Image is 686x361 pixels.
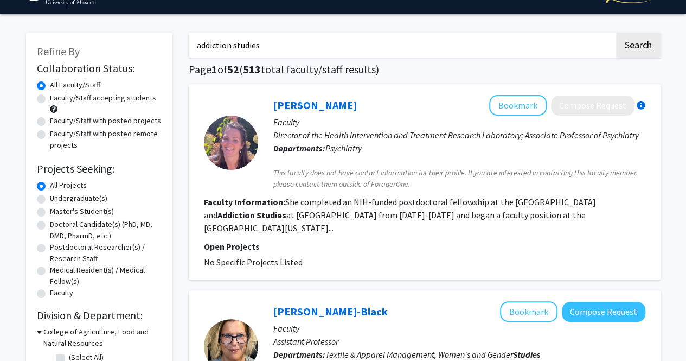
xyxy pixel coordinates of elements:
span: 52 [227,62,239,76]
b: Departments: [273,143,325,154]
p: Assistant Professor [273,335,645,348]
button: Add Mary Miller to Bookmarks [489,95,547,116]
p: Faculty [273,322,645,335]
label: Undergraduate(s) [50,193,107,204]
button: Add Kerri McBee-Black to Bookmarks [500,301,557,322]
p: Open Projects [204,240,645,253]
h2: Collaboration Status: [37,62,162,75]
span: Refine By [37,45,80,58]
span: Psychiatry [325,143,362,154]
b: Studies [257,210,286,220]
label: Faculty/Staff with posted projects [50,115,161,126]
span: 1 [211,62,217,76]
h3: College of Agriculture, Food and Natural Resources [43,326,162,349]
label: Faculty/Staff with posted remote projects [50,128,162,151]
b: Addiction [217,210,255,220]
p: Faculty [273,116,645,129]
a: [PERSON_NAME]-Black [273,305,388,318]
h1: Page of ( total faculty/staff results) [189,63,661,76]
label: Faculty/Staff accepting students [50,92,156,104]
b: Departments: [273,349,325,360]
iframe: Chat [8,312,46,353]
p: Director of the Health Intervention and Treatment Research Laboratory; Associate Professor of Psy... [273,129,645,142]
a: [PERSON_NAME] [273,98,357,112]
fg-read-more: She completed an NIH-funded postdoctoral fellowship at the [GEOGRAPHIC_DATA] and at [GEOGRAPHIC_D... [204,197,596,233]
span: No Specific Projects Listed [204,257,303,268]
label: Medical Resident(s) / Medical Fellow(s) [50,264,162,287]
label: Master's Student(s) [50,206,114,217]
div: More information [637,101,645,110]
label: Postdoctoral Researcher(s) / Research Staff [50,242,162,264]
b: Studies [513,349,541,360]
button: Search [616,33,661,58]
label: All Projects [50,180,87,191]
label: Faculty [50,287,73,299]
label: All Faculty/Staff [50,79,100,91]
span: Textile & Apparel Management, Women's and Gender [325,349,541,360]
button: Compose Request to Mary Miller [551,96,634,116]
h2: Division & Department: [37,309,162,322]
b: Faculty Information: [204,197,285,207]
span: 513 [243,62,261,76]
button: Compose Request to Kerri McBee-Black [562,302,645,322]
input: Search Keywords [189,33,614,58]
label: Doctoral Candidate(s) (PhD, MD, DMD, PharmD, etc.) [50,219,162,242]
span: This faculty does not have contact information for their profile. If you are interested in contac... [273,167,645,190]
h2: Projects Seeking: [37,162,162,175]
